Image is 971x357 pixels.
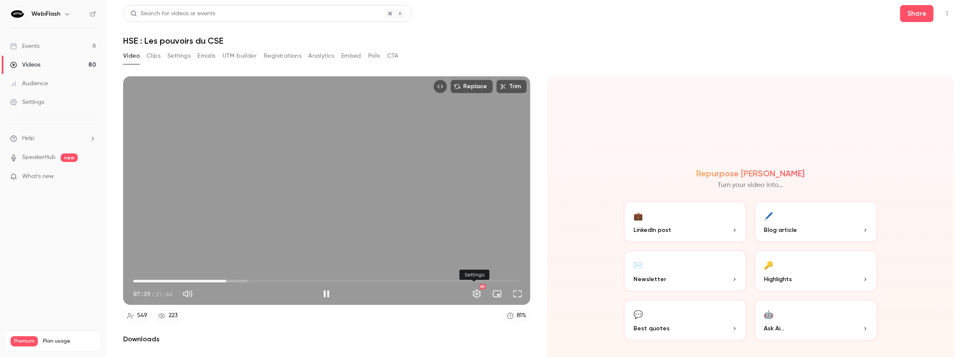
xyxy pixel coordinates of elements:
div: Settings [459,270,490,280]
a: SpeakerHub [22,153,56,162]
button: ✉️Newsletter [623,250,747,292]
span: Highlights [764,275,792,284]
span: Help [22,134,34,143]
div: Events [10,42,39,50]
span: / [151,290,155,298]
button: 🤖Ask Ai... [754,299,878,341]
button: Mute [179,285,196,302]
div: Settings [10,98,44,106]
div: 💬 [633,307,643,321]
span: What's new [22,172,54,181]
button: Clips [146,49,160,63]
div: 💼 [633,209,643,222]
img: WebiFlash [11,7,24,21]
button: Trim [496,80,527,93]
h6: WebiFlash [31,10,60,18]
div: 223 [169,311,177,320]
span: Blog article [764,226,797,234]
p: Turn your video into... [718,180,784,190]
button: 💼LinkedIn post [623,201,747,243]
button: Share [900,5,934,22]
button: Turn on miniplayer [489,285,506,302]
h2: Downloads [123,334,530,344]
div: 🔑 [764,258,774,271]
span: Plan usage [43,338,96,345]
div: HD [480,284,486,289]
button: Settings [468,285,485,302]
button: Replace [450,80,493,93]
iframe: Noticeable Trigger [86,173,96,181]
span: Premium [11,336,38,346]
div: ✉️ [633,258,643,271]
a: 223 [155,310,181,321]
div: 549 [137,311,147,320]
div: 🖊️ [764,209,774,222]
button: 🔑Highlights [754,250,878,292]
button: UTM builder [222,49,257,63]
span: LinkedIn post [633,226,671,234]
button: Embed [341,49,361,63]
li: help-dropdown-opener [10,134,96,143]
div: Search for videos or events [130,9,215,18]
button: 🖊️Blog article [754,201,878,243]
button: Polls [368,49,380,63]
h1: HSE : Les pouvoirs du CSE [123,36,954,46]
button: Full screen [509,285,526,302]
div: Videos [10,61,40,69]
span: 07:39 [133,290,150,298]
h2: Repurpose [PERSON_NAME] [696,168,805,178]
button: Settings [167,49,191,63]
span: Ask Ai... [764,324,785,333]
button: Video [123,49,140,63]
span: 31:44 [155,290,172,298]
button: CTA [387,49,399,63]
button: Top Bar Actions [940,7,954,20]
button: Analytics [308,49,335,63]
span: Best quotes [633,324,670,333]
button: Emails [197,49,215,63]
a: 549 [123,310,151,321]
div: Audience [10,79,48,88]
span: new [61,153,78,162]
button: Pause [318,285,335,302]
div: 07:39 [133,290,172,298]
a: 81% [503,310,530,321]
button: Registrations [264,49,301,63]
div: 81 % [517,311,526,320]
div: 🤖 [764,307,774,321]
span: Newsletter [633,275,666,284]
button: 💬Best quotes [623,299,747,341]
button: Embed video [433,80,447,93]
